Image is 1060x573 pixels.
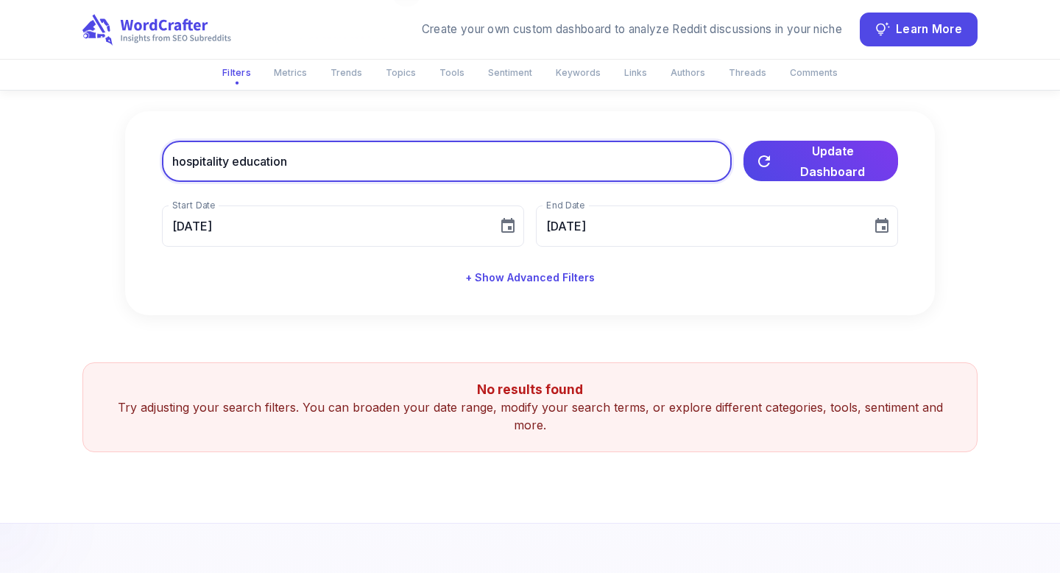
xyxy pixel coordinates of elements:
[860,13,978,46] button: Learn More
[536,205,861,247] input: MM/DD/YYYY
[720,60,775,85] button: Threads
[162,205,487,247] input: MM/DD/YYYY
[479,60,541,85] button: Sentiment
[459,264,601,292] button: + Show Advanced Filters
[422,21,842,38] div: Create your own custom dashboard to analyze Reddit discussions in your niche
[431,60,473,85] button: Tools
[162,141,732,182] input: Filter discussions about SEO on Reddit by keyword...
[662,60,714,85] button: Authors
[547,60,609,85] button: Keywords
[867,211,897,241] button: Choose date, selected date is Sep 16, 2025
[265,60,316,85] button: Metrics
[172,199,215,211] label: Start Date
[896,20,962,40] span: Learn More
[781,60,847,85] button: Comments
[101,398,959,434] p: Try adjusting your search filters. You can broaden your date range, modify your search terms, or ...
[101,381,959,398] h5: No results found
[546,199,584,211] label: End Date
[213,60,260,85] button: Filters
[743,141,898,181] button: Update Dashboard
[493,211,523,241] button: Choose date, selected date is Aug 17, 2025
[615,60,656,85] button: Links
[377,60,425,85] button: Topics
[322,60,371,85] button: Trends
[779,141,886,182] span: Update Dashboard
